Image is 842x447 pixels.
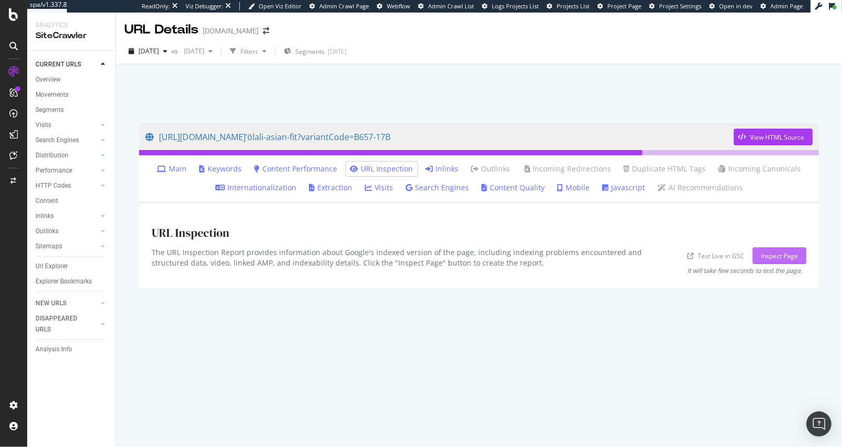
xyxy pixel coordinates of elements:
div: [DATE] [328,47,347,56]
a: Admin Crawl Page [309,2,369,10]
a: Sitemaps [36,241,98,252]
div: Sitemaps [36,241,62,252]
a: Search Engines [36,135,98,146]
a: Analysis Info [36,344,108,355]
span: Webflow [387,2,410,10]
a: [URL][DOMAIN_NAME]‘ōlali-asian-fit?variantCode=B657-17B [145,124,734,150]
div: Filters [240,47,258,56]
button: Filters [226,43,271,60]
a: Content [36,196,108,207]
div: Viz Debugger: [186,2,223,10]
h1: URL Inspection [152,226,229,239]
a: URL Inspection [350,164,413,174]
a: Keywords [200,164,242,174]
div: It will take few seconds to test the page. [687,266,802,275]
div: ReadOnly: [142,2,170,10]
span: Project Page [607,2,641,10]
span: Open in dev [719,2,753,10]
button: View HTML Source [734,129,813,145]
div: Search Engines [36,135,79,146]
div: View HTML Source [750,133,804,142]
div: Performance [36,165,72,176]
div: Analytics [36,21,107,30]
a: CURRENT URLS [36,59,98,70]
div: NEW URLS [36,298,66,309]
span: 2025 Aug. 3rd [180,47,204,55]
a: Search Engines [406,182,469,193]
a: Visits [365,182,393,193]
button: [DATE] [180,43,217,60]
div: Outlinks [36,226,59,237]
a: Explorer Bookmarks [36,276,108,287]
span: vs [171,47,180,55]
a: Webflow [377,2,410,10]
a: Test Live in GSC [687,250,744,261]
a: Outlinks [471,164,511,174]
a: Project Settings [649,2,701,10]
div: The URL Inspection Report provides information about Google's indexed version of the page, includ... [152,247,650,275]
a: Visits [36,120,98,131]
a: Overview [36,74,108,85]
div: arrow-right-arrow-left [263,27,269,35]
div: DISAPPEARED URLS [36,313,88,335]
a: DISAPPEARED URLS [36,313,98,335]
a: Main [157,164,187,174]
a: Content Performance [255,164,338,174]
a: NEW URLS [36,298,98,309]
a: Content Quality [481,182,545,193]
div: Overview [36,74,61,85]
span: 2025 Aug. 31st [139,47,159,55]
a: Admin Page [760,2,803,10]
a: Project Page [597,2,641,10]
span: Open Viz Editor [259,2,302,10]
a: Outlinks [36,226,98,237]
div: Visits [36,120,51,131]
a: Performance [36,165,98,176]
span: Projects List [557,2,590,10]
span: Segments [295,47,325,56]
div: Movements [36,89,68,100]
a: Url Explorer [36,261,108,272]
div: Open Intercom Messenger [806,411,832,437]
a: Javascript [602,182,645,193]
span: Admin Crawl List [428,2,474,10]
button: [DATE] [124,43,171,60]
div: URL Details [124,21,199,39]
div: Segments [36,105,64,116]
a: Duplicate HTML Tags [624,164,706,174]
a: Extraction [309,182,352,193]
a: Distribution [36,150,98,161]
a: Inlinks [36,211,98,222]
div: HTTP Codes [36,180,71,191]
a: Inlinks [426,164,459,174]
div: Analysis Info [36,344,72,355]
a: Admin Crawl List [418,2,474,10]
div: SiteCrawler [36,30,107,42]
a: Projects List [547,2,590,10]
a: Internationalization [215,182,296,193]
div: CURRENT URLS [36,59,81,70]
a: Mobile [557,182,590,193]
a: Incoming Redirections [523,164,612,174]
div: Distribution [36,150,68,161]
div: Explorer Bookmarks [36,276,92,287]
div: Inspect Page [761,251,798,260]
div: Url Explorer [36,261,68,272]
a: HTTP Codes [36,180,98,191]
div: Content [36,196,58,207]
button: Segments[DATE] [280,43,351,60]
a: AI Recommendations [658,182,743,193]
a: Logs Projects List [482,2,539,10]
a: Incoming Canonicals [719,164,801,174]
div: [DOMAIN_NAME] [203,26,259,36]
a: Open in dev [709,2,753,10]
span: Admin Page [770,2,803,10]
div: Inlinks [36,211,54,222]
a: Open Viz Editor [248,2,302,10]
a: Segments [36,105,108,116]
span: Logs Projects List [492,2,539,10]
span: Admin Crawl Page [319,2,369,10]
button: Inspect Page [753,247,806,264]
a: Movements [36,89,108,100]
span: Project Settings [659,2,701,10]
